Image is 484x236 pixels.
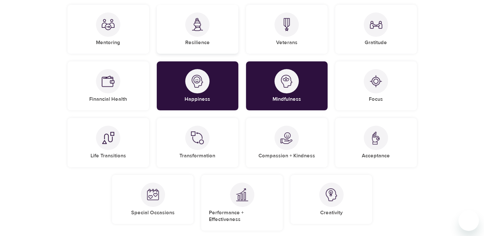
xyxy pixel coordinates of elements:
[157,118,238,167] div: TransformationTransformation
[335,118,417,167] div: AcceptanceAcceptance
[131,209,175,216] h5: Special Occasions
[320,209,343,216] h5: Creativity
[273,96,301,103] h5: Mindfulness
[191,18,204,31] img: Resilience
[67,118,149,167] div: Life TransitionsLife Transitions
[96,39,120,46] h5: Mentoring
[157,5,238,54] div: ResilienceResilience
[365,39,387,46] h5: Gratitude
[280,75,293,88] img: Mindfulness
[369,75,382,88] img: Focus
[209,209,275,223] h5: Performance + Effectiveness
[280,131,293,144] img: Compassion + Kindness
[362,153,390,159] h5: Acceptance
[191,75,204,88] img: Happiness
[369,96,383,103] h5: Focus
[179,153,215,159] h5: Transformation
[157,61,238,110] div: HappinessHappiness
[369,131,382,145] img: Acceptance
[185,39,210,46] h5: Resilience
[276,39,298,46] h5: Veterans
[236,188,249,201] img: Performance + Effectiveness
[102,75,115,88] img: Financial Health
[280,18,293,31] img: Veterans
[102,18,115,31] img: Mentoring
[185,96,210,103] h5: Happiness
[102,131,115,144] img: Life Transitions
[67,61,149,110] div: Financial HealthFinancial Health
[91,153,126,159] h5: Life Transitions
[458,210,479,231] iframe: Button to launch messaging window
[201,175,283,231] div: Performance + EffectivenessPerformance + Effectiveness
[89,96,127,103] h5: Financial Health
[67,5,149,54] div: MentoringMentoring
[246,5,328,54] div: VeteransVeterans
[258,153,315,159] h5: Compassion + Kindness
[335,61,417,110] div: FocusFocus
[246,118,328,167] div: Compassion + KindnessCompassion + Kindness
[290,175,372,224] div: CreativityCreativity
[147,188,159,201] img: Special Occasions
[191,131,204,144] img: Transformation
[246,61,328,110] div: MindfulnessMindfulness
[325,188,338,201] img: Creativity
[335,5,417,54] div: GratitudeGratitude
[369,18,382,31] img: Gratitude
[112,175,194,224] div: Special OccasionsSpecial Occasions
